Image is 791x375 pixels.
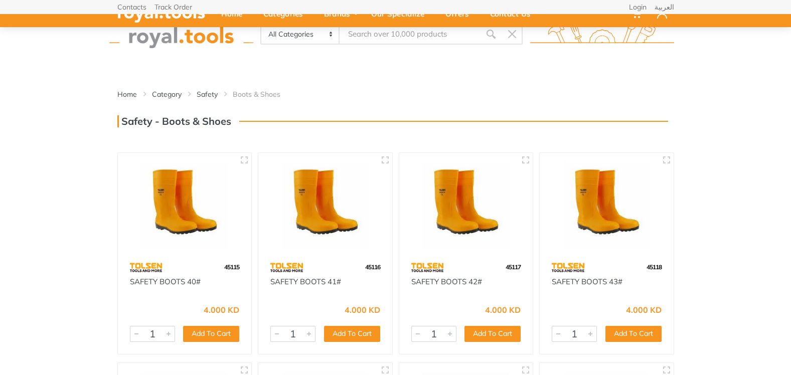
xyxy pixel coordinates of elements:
a: SAFETY BOOTS 41# [270,277,341,286]
div: 4.000 KD [485,306,521,314]
span: 45118 [647,263,662,271]
img: Royal Tools - SAFETY BOOTS 41# [267,162,383,249]
h3: Safety - Boots & Shoes [117,115,231,127]
input: Site search [340,24,480,45]
button: Add To Cart [605,326,662,342]
img: Royal Tools - SAFETY BOOTS 40# [127,162,243,249]
button: Add To Cart [464,326,521,342]
a: Category [152,89,182,99]
li: Boots & Shoes [233,89,295,99]
button: Add To Cart [183,326,239,342]
a: SAFETY BOOTS 43# [552,277,622,286]
img: royal.tools Logo [530,21,674,48]
a: Login [629,4,647,11]
div: 4.000 KD [204,306,239,314]
a: SAFETY BOOTS 40# [130,277,201,286]
a: Contacts [117,4,146,11]
img: Royal Tools - SAFETY BOOTS 43# [549,162,665,249]
a: Home [117,89,137,99]
button: Add To Cart [324,326,380,342]
a: Safety [197,89,218,99]
nav: breadcrumb [117,89,674,99]
a: SAFETY BOOTS 42# [411,277,482,286]
img: 64.webp [552,259,584,276]
img: 64.webp [411,259,444,276]
div: 4.000 KD [345,306,380,314]
img: Royal Tools - SAFETY BOOTS 42# [408,162,524,249]
select: Category [261,25,340,44]
img: 64.webp [130,259,163,276]
img: royal.tools Logo [109,21,253,48]
a: Track Order [154,4,192,11]
span: 45116 [365,263,380,271]
div: 4.000 KD [626,306,662,314]
a: العربية [655,4,674,11]
span: 45117 [506,263,521,271]
span: 45115 [224,263,239,271]
img: 64.webp [270,259,303,276]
